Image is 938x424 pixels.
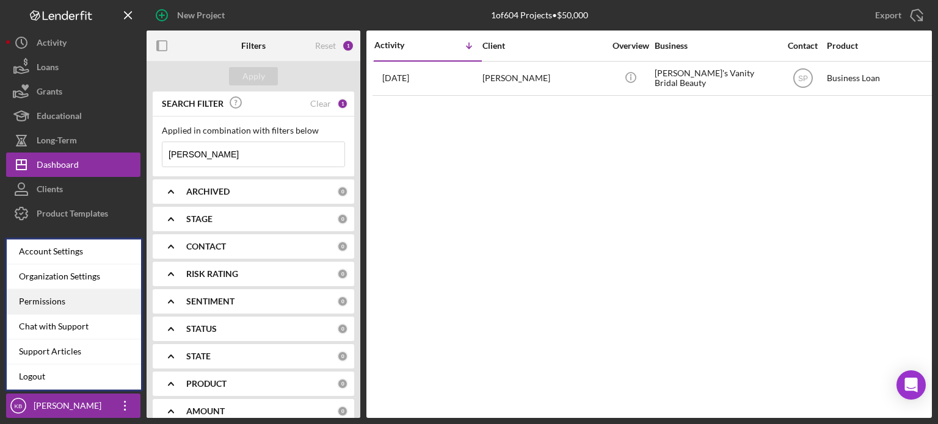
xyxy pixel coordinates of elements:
div: Clients [37,177,63,204]
div: Loans [37,55,59,82]
b: STATE [186,351,211,361]
div: Educational [37,104,82,131]
div: Long-Term [37,128,77,156]
div: Business [655,41,777,51]
b: SEARCH FILTER [162,99,224,109]
div: Client [482,41,605,51]
div: 0 [337,323,348,334]
a: Logout [7,364,141,389]
div: Account Settings [7,239,141,264]
button: Activity [6,31,140,55]
button: KB[PERSON_NAME] [6,393,140,418]
div: 0 [337,406,348,417]
div: [PERSON_NAME] [482,62,605,95]
div: Export [875,3,901,27]
div: 0 [337,378,348,389]
div: Contact [780,41,826,51]
b: RISK RATING [186,269,238,279]
div: Permissions [7,289,141,314]
b: PRODUCT [186,379,227,389]
button: Educational [6,104,140,128]
div: 0 [337,296,348,307]
b: ARCHIVED [186,187,230,196]
div: Activity [37,31,67,58]
b: STATUS [186,324,217,334]
b: Filters [241,41,266,51]
div: Organization Settings [7,264,141,289]
div: [PERSON_NAME] [31,393,110,421]
b: STAGE [186,214,213,224]
b: CONTACT [186,242,226,251]
div: Grants [37,79,62,107]
button: Long-Term [6,128,140,153]
div: Dashboard [37,153,79,180]
button: New Project [147,3,237,27]
div: 1 [337,98,348,109]
div: Activity [374,40,428,50]
div: Clear [310,99,331,109]
div: New Project [177,3,225,27]
div: 1 of 604 Projects • $50,000 [491,10,588,20]
button: Apply [229,67,278,85]
button: Clients [6,177,140,201]
b: AMOUNT [186,406,225,416]
div: 0 [337,186,348,197]
div: Open Intercom Messenger [896,370,926,400]
button: Grants [6,79,140,104]
text: KB [15,403,23,409]
div: 0 [337,214,348,225]
text: SP [798,74,807,83]
button: Loans [6,55,140,79]
div: 0 [337,268,348,279]
button: Product Templates [6,201,140,226]
b: SENTIMENT [186,296,234,306]
div: Chat with Support [7,314,141,339]
div: Overview [608,41,653,51]
button: Export [863,3,932,27]
div: 0 [337,351,348,362]
a: Support Articles [7,339,141,364]
button: Dashboard [6,153,140,177]
div: Reset [315,41,336,51]
div: 0 [337,241,348,252]
div: [PERSON_NAME]'s Vanity Bridal Beauty [655,62,777,95]
div: Applied in combination with filters below [162,126,345,135]
time: 2025-06-25 14:58 [382,73,409,83]
div: 1 [342,40,354,52]
div: Apply [242,67,265,85]
div: Product Templates [37,201,108,229]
